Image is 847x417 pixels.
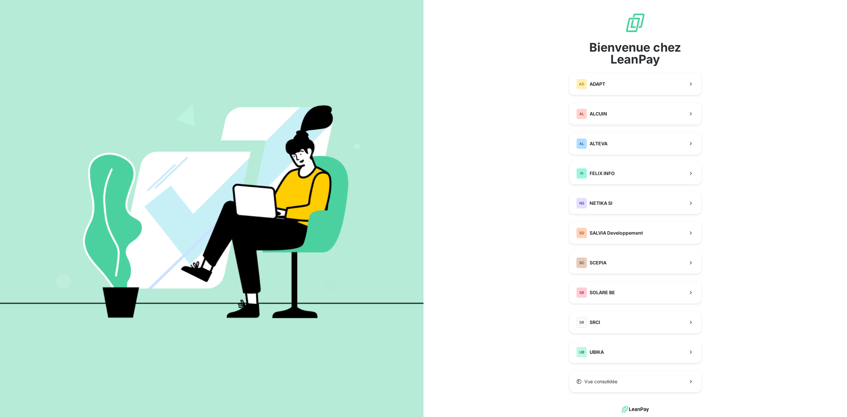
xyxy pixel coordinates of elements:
span: FELIX INFO [590,170,615,177]
div: SB [576,287,587,298]
div: NS [576,198,587,208]
span: SOLARE BE [590,289,615,296]
img: logo [622,404,649,414]
button: Vue consolidée [569,371,701,392]
button: SBSOLARE BE [569,282,701,303]
div: SR [576,317,587,328]
button: ALALCUIN [569,103,701,125]
span: UBIKA [590,349,604,355]
span: Vue consolidée [584,378,617,385]
span: ALCUIN [590,111,607,117]
button: SRSRCI [569,311,701,333]
div: AL [576,109,587,119]
button: NSNETIKA SI [569,192,701,214]
span: SCEPIA [590,259,606,266]
button: SDSALVIA Developpement [569,222,701,244]
span: NETIKA SI [590,200,612,207]
img: logo sigle [625,12,646,33]
button: ADADAPT [569,73,701,95]
span: Bienvenue chez LeanPay [569,41,701,65]
span: ADAPT [590,81,605,87]
span: SALVIA Developpement [590,230,643,236]
button: UBUBIKA [569,341,701,363]
div: SC [576,257,587,268]
span: ALTEVA [590,140,607,147]
span: SRCI [590,319,600,326]
div: FI [576,168,587,179]
div: UB [576,347,587,357]
button: FIFELIX INFO [569,162,701,184]
div: AL [576,138,587,149]
div: AD [576,79,587,89]
button: SCSCEPIA [569,252,701,274]
button: ALALTEVA [569,133,701,155]
div: SD [576,228,587,238]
